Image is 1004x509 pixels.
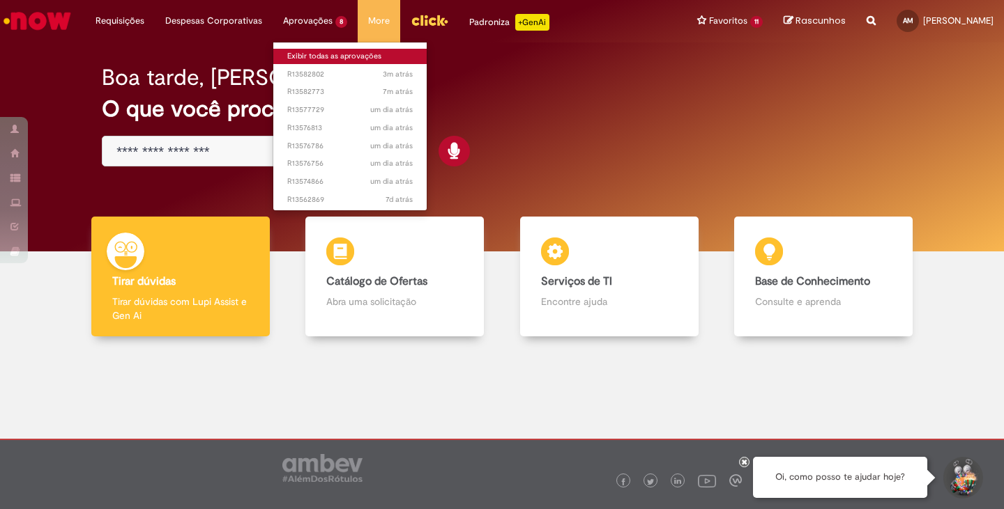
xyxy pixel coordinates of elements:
ul: Aprovações [273,42,427,211]
div: Oi, como posso te ajudar hoje? [753,457,927,498]
a: Aberto R13576756 : [273,156,427,171]
b: Base de Conhecimento [755,274,870,288]
img: logo_footer_linkedin.png [674,478,681,486]
p: Consulte e aprenda [755,295,892,308]
span: Requisições [96,14,144,28]
span: 11 [750,16,763,28]
a: Aberto R13562869 : [273,192,427,207]
span: R13582773 [287,86,413,97]
button: Iniciar Conversa de Suporte [941,457,983,499]
span: R13582802 [287,69,413,80]
img: logo_footer_workplace.png [729,474,742,487]
p: Abra uma solicitação [326,295,463,308]
h2: O que você procura hoje? [102,97,902,121]
span: 3m atrás [383,69,413,79]
img: logo_footer_facebook.png [620,478,627,485]
time: 30/09/2025 16:21:56 [383,86,413,97]
time: 24/09/2025 12:40:04 [386,194,413,205]
b: Tirar dúvidas [112,274,176,288]
span: Rascunhos [796,14,846,27]
a: Base de Conhecimento Consulte e aprenda [717,217,931,337]
span: um dia atrás [370,176,413,187]
span: Aprovações [283,14,333,28]
a: Tirar dúvidas Tirar dúvidas com Lupi Assist e Gen Ai [73,217,288,337]
a: Aberto R13576786 : [273,139,427,154]
time: 29/09/2025 13:09:20 [370,158,413,169]
span: R13576756 [287,158,413,169]
span: [PERSON_NAME] [923,15,994,26]
span: R13574866 [287,176,413,187]
img: logo_footer_twitter.png [647,478,654,485]
span: um dia atrás [370,141,413,151]
div: Padroniza [469,14,549,31]
a: Aberto R13582802 : [273,67,427,82]
b: Catálogo de Ofertas [326,274,427,288]
a: Aberto R13576813 : [273,120,427,136]
span: Despesas Corporativas [165,14,262,28]
a: Exibir todas as aprovações [273,49,427,64]
p: +GenAi [515,14,549,31]
h2: Boa tarde, [PERSON_NAME] [102,65,384,90]
span: R13576813 [287,123,413,134]
span: 8 [335,16,347,28]
time: 30/09/2025 16:26:53 [383,69,413,79]
span: R13562869 [287,194,413,205]
p: Encontre ajuda [541,295,678,308]
span: um dia atrás [370,123,413,133]
time: 29/09/2025 15:27:04 [370,104,413,115]
img: click_logo_yellow_360x200.png [411,10,448,31]
a: Aberto R13582773 : [273,84,427,100]
span: R13577729 [287,104,413,116]
span: R13576786 [287,141,413,152]
p: Tirar dúvidas com Lupi Assist e Gen Ai [112,295,249,322]
span: AM [903,16,913,25]
img: logo_footer_ambev_rotulo_gray.png [282,454,363,482]
span: um dia atrás [370,158,413,169]
span: 7m atrás [383,86,413,97]
b: Serviços de TI [541,274,612,288]
time: 29/09/2025 13:16:20 [370,141,413,151]
img: ServiceNow [1,7,73,35]
a: Serviços de TI Encontre ajuda [502,217,717,337]
span: More [368,14,390,28]
img: logo_footer_youtube.png [698,471,716,490]
span: Favoritos [709,14,747,28]
a: Catálogo de Ofertas Abra uma solicitação [288,217,503,337]
time: 29/09/2025 13:22:33 [370,123,413,133]
span: 7d atrás [386,194,413,205]
a: Aberto R13577729 : [273,102,427,118]
span: um dia atrás [370,104,413,115]
a: Aberto R13574866 : [273,174,427,189]
time: 29/09/2025 08:12:29 [370,176,413,187]
a: Rascunhos [784,15,846,28]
